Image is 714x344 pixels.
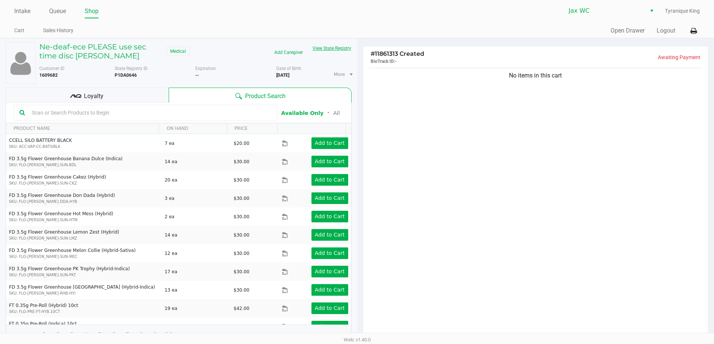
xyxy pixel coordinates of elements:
[657,26,675,35] button: Logout
[9,162,158,168] p: SKU: FLO-[PERSON_NAME]-SUN-BDL
[9,199,158,204] p: SKU: FLO-[PERSON_NAME]-DDA-HYB
[195,73,199,78] b: --
[161,171,230,189] td: 20 ea
[6,207,161,226] td: FD 3.5g Flower Greenhouse Hot Mess (Hybrid)
[43,26,73,35] a: Sales History
[9,235,158,241] p: SKU: FLO-[PERSON_NAME]-SUN-LMZ
[166,47,190,56] span: Medical
[369,71,703,80] div: No items in this cart
[148,328,162,342] span: Page 9
[344,337,371,343] span: Web: v1.40.0
[234,214,249,219] span: $30.00
[93,328,107,342] span: Page 5
[84,92,103,101] span: Loyalty
[234,196,249,201] span: $30.00
[9,328,23,342] span: Go to the first page
[315,287,345,293] app-button-loader: Add to Cart
[51,328,65,342] span: Page 2
[234,324,249,329] span: $42.00
[161,299,230,317] td: 19 ea
[65,328,79,342] span: Page 3
[611,26,645,35] button: Open Drawer
[6,262,161,281] td: FD 3.5g Flower Greenhouse PK Trophy (Hybrid-Indica)
[161,317,230,336] td: 16 ea
[115,73,137,78] b: P1DA0646
[13,332,19,338] span: Go to the first page
[176,328,190,342] span: Go to the next page
[180,332,186,338] span: Go to the next page
[161,262,230,281] td: 17 ea
[6,152,161,171] td: FD 3.5g Flower Greenhouse Banana Dulce (Indica)
[311,229,348,241] button: Add to Cart
[6,171,161,189] td: FD 3.5g Flower Greenhouse Cakez (Hybrid)
[315,305,345,311] app-button-loader: Add to Cart
[234,177,249,183] span: $30.00
[333,109,340,117] button: All
[49,6,66,16] a: Queue
[6,317,161,336] td: FT 0.35g Pre-Roll (Indica) 10ct
[6,226,161,244] td: FD 3.5g Flower Greenhouse Lemon Zest (Hybrid)
[311,321,348,332] button: Add to Cart
[106,328,121,342] span: Page 6
[315,213,345,219] app-button-loader: Add to Cart
[315,323,345,329] app-button-loader: Add to Cart
[234,141,249,146] span: $20.00
[315,250,345,256] app-button-loader: Add to Cart
[311,211,348,222] button: Add to Cart
[134,328,148,342] span: Page 8
[37,328,51,342] span: Page 1
[395,59,397,64] span: -
[9,144,158,149] p: SKU: ACC-VAP-CC-BATSIBLK
[161,244,230,262] td: 12 ea
[79,328,93,342] span: Page 4
[536,54,701,61] p: Awaiting Payment
[234,159,249,164] span: $30.00
[161,207,230,226] td: 2 ea
[311,137,348,149] button: Add to Cart
[227,123,278,134] th: PRICE
[9,217,158,223] p: SKU: FLO-[PERSON_NAME]-SUN-HTM
[276,73,289,78] b: [DATE]
[331,68,354,81] li: More
[276,66,301,71] span: Date of Birth
[311,266,348,277] button: Add to Cart
[115,66,148,71] span: State Registry ID
[311,247,348,259] button: Add to Cart
[162,328,176,342] span: Page 10
[315,232,345,238] app-button-loader: Add to Cart
[311,156,348,167] button: Add to Cart
[9,254,158,259] p: SKU: FLO-[PERSON_NAME]-SUN-MEC
[161,226,230,244] td: 14 ea
[234,269,249,274] span: $30.00
[195,66,216,71] span: Expiration
[311,302,348,314] button: Add to Cart
[39,66,64,71] span: Customer ID
[311,192,348,204] button: Add to Cart
[234,251,249,256] span: $30.00
[269,46,308,58] button: Add Caregiver
[9,290,158,296] p: SKU: FLO-[PERSON_NAME]-RHB-HYI
[6,244,161,262] td: FD 3.5g Flower Greenhouse Melon Collie (Hybrid-Sativa)
[315,140,345,146] app-button-loader: Add to Cart
[210,331,342,339] kendo-pager-info: 1 - 30 of 281 items
[27,332,33,338] span: Go to the previous page
[161,189,230,207] td: 3 ea
[334,71,345,78] span: More
[85,6,99,16] a: Shop
[665,7,700,15] span: Tyranique King
[6,123,159,134] th: PRODUCT NAME
[315,177,345,183] app-button-loader: Add to Cart
[315,268,345,274] app-button-loader: Add to Cart
[14,26,24,35] a: Cart
[9,272,158,278] p: SKU: FLO-[PERSON_NAME]-SUN-PKT
[6,123,351,325] div: Data table
[161,281,230,299] td: 13 ea
[6,299,161,317] td: FT 0.35g Pre-Roll (Hybrid) 10ct
[371,59,395,64] span: BioTrack ID:
[9,309,158,314] p: SKU: FLO-PRE-FT-HYB.10CT
[39,73,58,78] b: 1609682
[311,174,348,186] button: Add to Cart
[315,158,345,164] app-button-loader: Add to Cart
[6,134,161,152] td: CCELL SILO BATTERY BLACK
[190,328,204,342] span: Go to the last page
